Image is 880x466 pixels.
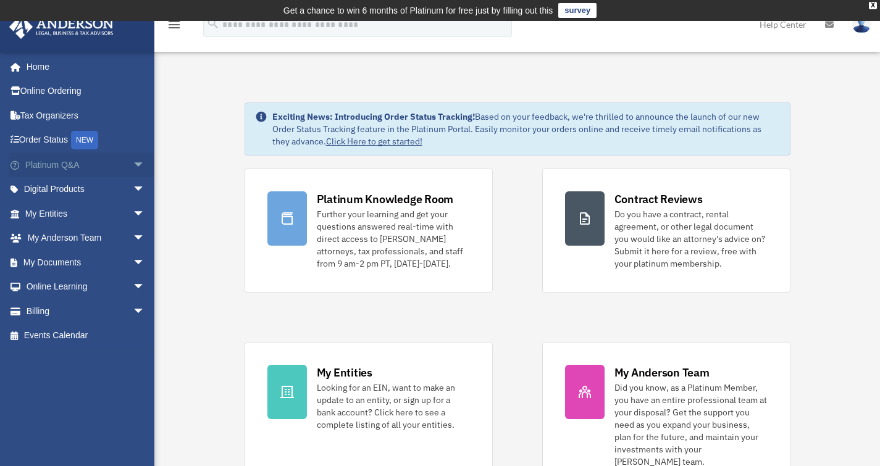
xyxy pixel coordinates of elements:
span: arrow_drop_down [133,177,157,202]
div: close [869,2,877,9]
img: Anderson Advisors Platinum Portal [6,15,117,39]
a: survey [558,3,597,18]
a: My Anderson Teamarrow_drop_down [9,226,164,251]
div: Contract Reviews [614,191,703,207]
i: search [206,17,220,30]
a: My Entitiesarrow_drop_down [9,201,164,226]
a: Online Learningarrow_drop_down [9,275,164,299]
div: NEW [71,131,98,149]
a: Contract Reviews Do you have a contract, rental agreement, or other legal document you would like... [542,169,790,293]
div: Further your learning and get your questions answered real-time with direct access to [PERSON_NAM... [317,208,470,270]
a: Billingarrow_drop_down [9,299,164,323]
span: arrow_drop_down [133,152,157,178]
span: arrow_drop_down [133,250,157,275]
a: Events Calendar [9,323,164,348]
a: Digital Productsarrow_drop_down [9,177,164,202]
div: My Entities [317,365,372,380]
a: Tax Organizers [9,103,164,128]
a: Home [9,54,157,79]
a: Platinum Knowledge Room Further your learning and get your questions answered real-time with dire... [245,169,493,293]
a: My Documentsarrow_drop_down [9,250,164,275]
span: arrow_drop_down [133,201,157,227]
a: Platinum Q&Aarrow_drop_down [9,152,164,177]
div: Get a chance to win 6 months of Platinum for free just by filling out this [283,3,553,18]
strong: Exciting News: Introducing Order Status Tracking! [272,111,475,122]
div: Do you have a contract, rental agreement, or other legal document you would like an attorney's ad... [614,208,768,270]
img: User Pic [852,15,871,33]
span: arrow_drop_down [133,275,157,300]
a: Order StatusNEW [9,128,164,153]
div: Based on your feedback, we're thrilled to announce the launch of our new Order Status Tracking fe... [272,110,780,148]
a: Online Ordering [9,79,164,104]
i: menu [167,17,182,32]
div: Platinum Knowledge Room [317,191,454,207]
div: My Anderson Team [614,365,710,380]
div: Looking for an EIN, want to make an update to an entity, or sign up for a bank account? Click her... [317,381,470,431]
a: menu [167,22,182,32]
span: arrow_drop_down [133,299,157,324]
a: Click Here to get started! [326,136,422,147]
span: arrow_drop_down [133,226,157,251]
